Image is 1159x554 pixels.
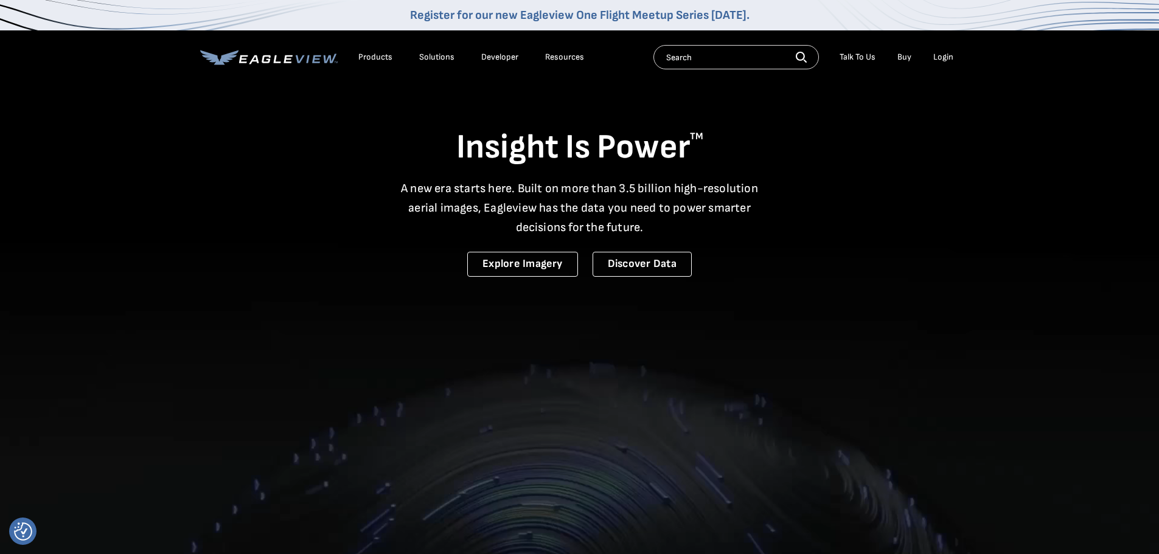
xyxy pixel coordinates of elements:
[14,522,32,541] button: Consent Preferences
[410,8,750,23] a: Register for our new Eagleview One Flight Meetup Series [DATE].
[481,52,518,63] a: Developer
[394,179,766,237] p: A new era starts here. Built on more than 3.5 billion high-resolution aerial images, Eagleview ha...
[419,52,454,63] div: Solutions
[653,45,819,69] input: Search
[545,52,584,63] div: Resources
[933,52,953,63] div: Login
[593,252,692,277] a: Discover Data
[358,52,392,63] div: Products
[467,252,578,277] a: Explore Imagery
[690,131,703,142] sup: TM
[200,126,959,169] h1: Insight Is Power
[897,52,911,63] a: Buy
[840,52,875,63] div: Talk To Us
[14,522,32,541] img: Revisit consent button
